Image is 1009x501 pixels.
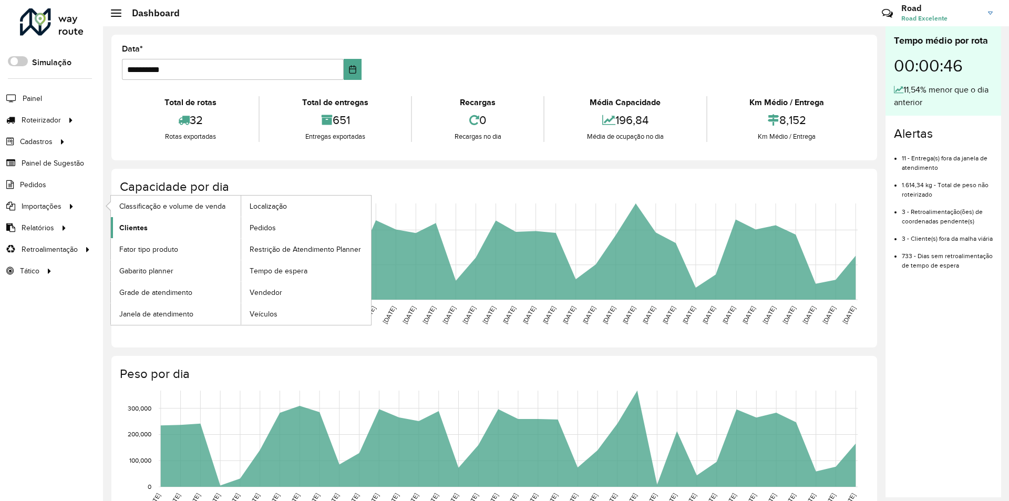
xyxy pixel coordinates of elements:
[22,158,84,169] span: Painel de Sugestão
[22,244,78,255] span: Retroalimentação
[902,243,993,270] li: 733 - Dias sem retroalimentação de tempo de espera
[902,146,993,172] li: 11 - Entrega(s) fora da janela de atendimento
[129,457,151,464] text: 100,000
[241,282,371,303] a: Vendedor
[710,96,864,109] div: Km Médio / Entrega
[901,14,980,23] span: Road Excelente
[902,199,993,226] li: 3 - Retroalimentação(ões) de coordenadas pendente(s)
[241,217,371,238] a: Pedidos
[741,305,756,325] text: [DATE]
[876,2,899,25] a: Contato Rápido
[801,305,817,325] text: [DATE]
[111,239,241,260] a: Fator tipo produto
[902,226,993,243] li: 3 - Cliente(s) fora da malha viária
[241,303,371,324] a: Veículos
[621,305,636,325] text: [DATE]
[441,305,457,325] text: [DATE]
[111,282,241,303] a: Grade de atendimento
[541,305,557,325] text: [DATE]
[32,56,71,69] label: Simulação
[894,126,993,141] h4: Alertas
[902,172,993,199] li: 1.614,34 kg - Total de peso não roteirizado
[710,131,864,142] div: Km Médio / Entrega
[821,305,837,325] text: [DATE]
[344,59,362,80] button: Choose Date
[22,222,54,233] span: Relatórios
[661,305,676,325] text: [DATE]
[119,287,192,298] span: Grade de atendimento
[415,96,541,109] div: Recargas
[262,109,408,131] div: 651
[125,109,256,131] div: 32
[382,305,397,325] text: [DATE]
[701,305,716,325] text: [DATE]
[120,366,867,382] h4: Peso por dia
[501,305,517,325] text: [DATE]
[119,265,173,277] span: Gabarito planner
[250,309,277,320] span: Veículos
[241,239,371,260] a: Restrição de Atendimento Planner
[250,201,287,212] span: Localização
[22,115,61,126] span: Roteirizador
[561,305,576,325] text: [DATE]
[681,305,696,325] text: [DATE]
[241,260,371,281] a: Tempo de espera
[23,93,42,104] span: Painel
[20,136,53,147] span: Cadastros
[262,96,408,109] div: Total de entregas
[421,305,437,325] text: [DATE]
[641,305,656,325] text: [DATE]
[781,305,797,325] text: [DATE]
[415,109,541,131] div: 0
[119,201,225,212] span: Classificação e volume de venda
[521,305,537,325] text: [DATE]
[20,179,46,190] span: Pedidos
[22,201,61,212] span: Importações
[547,96,703,109] div: Média Capacidade
[761,305,777,325] text: [DATE]
[601,305,616,325] text: [DATE]
[250,287,282,298] span: Vendedor
[111,196,241,217] a: Classificação e volume de venda
[121,7,180,19] h2: Dashboard
[241,196,371,217] a: Localização
[111,217,241,238] a: Clientes
[125,96,256,109] div: Total de rotas
[401,305,417,325] text: [DATE]
[841,305,857,325] text: [DATE]
[262,131,408,142] div: Entregas exportadas
[148,483,151,490] text: 0
[894,34,993,48] div: Tempo médio por rota
[461,305,477,325] text: [DATE]
[250,244,361,255] span: Restrição de Atendimento Planner
[128,431,151,438] text: 200,000
[250,222,276,233] span: Pedidos
[547,109,703,131] div: 196,84
[901,3,980,13] h3: Road
[481,305,497,325] text: [DATE]
[125,131,256,142] div: Rotas exportadas
[547,131,703,142] div: Média de ocupação no dia
[111,303,241,324] a: Janela de atendimento
[119,244,178,255] span: Fator tipo produto
[128,405,151,412] text: 300,000
[119,309,193,320] span: Janela de atendimento
[250,265,307,277] span: Tempo de espera
[581,305,596,325] text: [DATE]
[721,305,736,325] text: [DATE]
[122,43,143,55] label: Data
[120,179,867,195] h4: Capacidade por dia
[894,48,993,84] div: 00:00:46
[415,131,541,142] div: Recargas no dia
[894,84,993,109] div: 11,54% menor que o dia anterior
[20,265,39,277] span: Tático
[710,109,864,131] div: 8,152
[111,260,241,281] a: Gabarito planner
[119,222,148,233] span: Clientes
